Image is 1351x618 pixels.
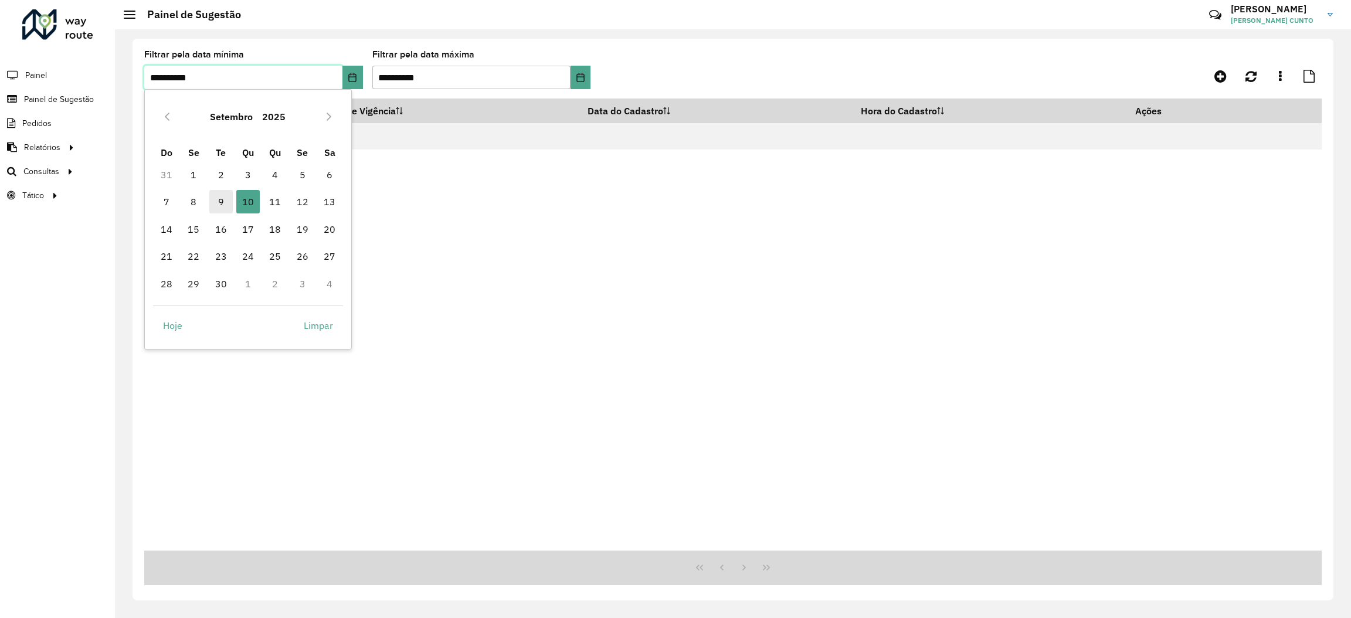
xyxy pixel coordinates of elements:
td: 13 [316,188,343,215]
a: Contato Rápido [1203,2,1228,28]
td: 2 [262,270,288,297]
span: 1 [182,163,205,186]
td: 19 [289,216,316,243]
td: Nenhum registro encontrado [144,123,1322,150]
button: Choose Month [205,103,257,131]
span: Painel de Sugestão [24,93,94,106]
td: 6 [316,161,343,188]
span: 10 [236,190,260,213]
button: Choose Date [571,66,590,89]
td: 20 [316,216,343,243]
span: 16 [209,218,233,241]
span: 17 [236,218,260,241]
th: Data de Vigência [315,99,579,123]
span: 11 [263,190,287,213]
h2: Painel de Sugestão [135,8,241,21]
td: 1 [235,270,262,297]
td: 7 [153,188,180,215]
td: 12 [289,188,316,215]
h3: [PERSON_NAME] [1231,4,1319,15]
span: Sa [324,147,335,158]
span: Se [188,147,199,158]
td: 9 [207,188,234,215]
td: 2 [207,161,234,188]
td: 17 [235,216,262,243]
span: 22 [182,245,205,268]
span: 13 [318,190,341,213]
td: 4 [262,161,288,188]
button: Choose Date [342,66,362,89]
button: Previous Month [158,107,176,126]
td: 26 [289,243,316,270]
span: Relatórios [24,141,60,154]
td: 30 [207,270,234,297]
td: 10 [235,188,262,215]
span: 25 [263,245,287,268]
div: Choose Date [144,89,352,349]
label: Filtrar pela data mínima [144,47,244,62]
td: 31 [153,161,180,188]
td: 25 [262,243,288,270]
span: 26 [291,245,314,268]
td: 16 [207,216,234,243]
span: Qu [242,147,254,158]
th: Hora do Cadastro [853,99,1127,123]
span: 2 [209,163,233,186]
button: Limpar [294,314,343,337]
span: Limpar [304,318,333,332]
span: 7 [155,190,178,213]
span: 8 [182,190,205,213]
td: 14 [153,216,180,243]
span: 24 [236,245,260,268]
span: 20 [318,218,341,241]
label: Filtrar pela data máxima [372,47,474,62]
span: [PERSON_NAME] CUNTO [1231,15,1319,26]
span: 28 [155,272,178,296]
button: Next Month [320,107,338,126]
span: 15 [182,218,205,241]
span: Do [161,147,172,158]
td: 3 [235,161,262,188]
span: Qu [269,147,281,158]
span: 6 [318,163,341,186]
td: 22 [180,243,207,270]
span: 18 [263,218,287,241]
span: 21 [155,245,178,268]
span: 12 [291,190,314,213]
td: 24 [235,243,262,270]
td: 8 [180,188,207,215]
span: Hoje [163,318,182,332]
td: 1 [180,161,207,188]
button: Choose Year [257,103,290,131]
span: Tático [22,189,44,202]
th: Data do Cadastro [580,99,853,123]
span: Consultas [23,165,59,178]
td: 11 [262,188,288,215]
span: 14 [155,218,178,241]
span: 4 [263,163,287,186]
td: 28 [153,270,180,297]
td: 29 [180,270,207,297]
td: 23 [207,243,234,270]
td: 18 [262,216,288,243]
td: 3 [289,270,316,297]
span: Pedidos [22,117,52,130]
span: Te [216,147,226,158]
td: 5 [289,161,316,188]
span: Se [297,147,308,158]
td: 21 [153,243,180,270]
span: 5 [291,163,314,186]
td: 15 [180,216,207,243]
span: 27 [318,245,341,268]
span: Painel [25,69,47,82]
span: 9 [209,190,233,213]
td: 27 [316,243,343,270]
span: 23 [209,245,233,268]
button: Hoje [153,314,192,337]
span: 3 [236,163,260,186]
span: 19 [291,218,314,241]
th: Ações [1127,99,1197,123]
td: 4 [316,270,343,297]
span: 29 [182,272,205,296]
span: 30 [209,272,233,296]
